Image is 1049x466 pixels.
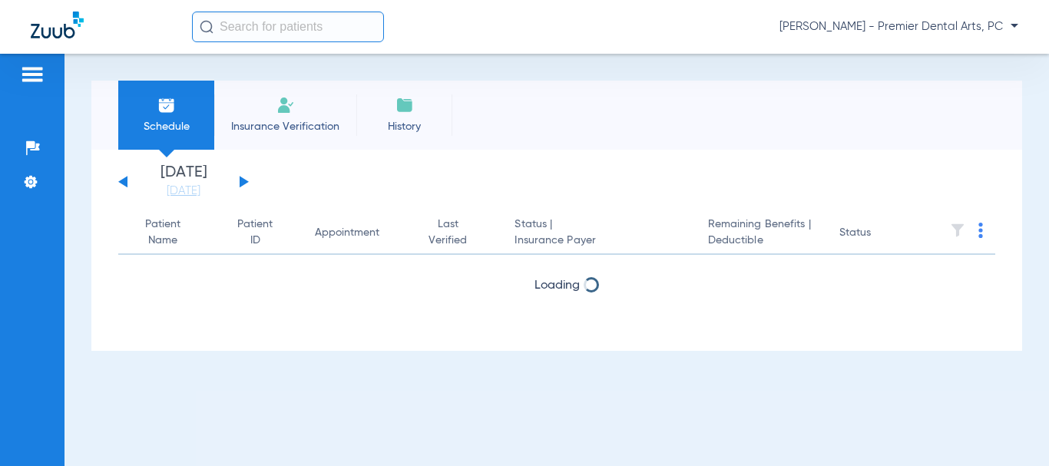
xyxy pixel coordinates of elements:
[368,119,441,134] span: History
[315,225,395,241] div: Appointment
[192,12,384,42] input: Search for patients
[515,233,683,249] span: Insurance Payer
[978,223,983,238] img: group-dot-blue.svg
[534,279,580,292] span: Loading
[226,119,345,134] span: Insurance Verification
[950,223,965,238] img: filter.svg
[137,183,230,199] a: [DATE]
[130,119,203,134] span: Schedule
[234,216,276,249] div: Patient ID
[234,216,290,249] div: Patient ID
[708,233,815,249] span: Deductible
[31,12,84,38] img: Zuub Logo
[827,212,931,255] th: Status
[315,225,379,241] div: Appointment
[157,96,176,114] img: Schedule
[137,165,230,199] li: [DATE]
[779,19,1018,35] span: [PERSON_NAME] - Premier Dental Arts, PC
[276,96,295,114] img: Manual Insurance Verification
[395,96,414,114] img: History
[200,20,213,34] img: Search Icon
[131,216,210,249] div: Patient Name
[696,212,827,255] th: Remaining Benefits |
[502,212,695,255] th: Status |
[131,216,196,249] div: Patient Name
[419,216,476,249] div: Last Verified
[419,216,490,249] div: Last Verified
[20,65,45,84] img: hamburger-icon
